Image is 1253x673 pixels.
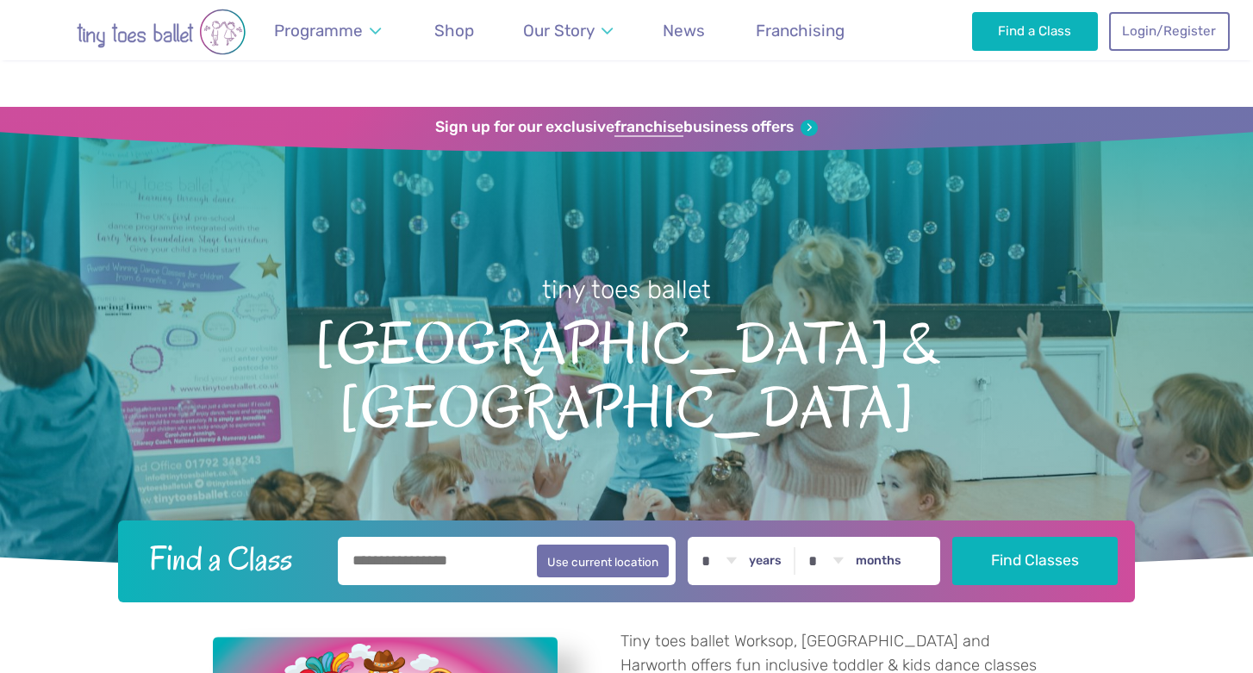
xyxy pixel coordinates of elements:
[1109,12,1230,50] a: Login/Register
[435,118,817,137] a: Sign up for our exclusivefranchisebusiness offers
[30,307,1223,440] span: [GEOGRAPHIC_DATA] & [GEOGRAPHIC_DATA]
[952,537,1119,585] button: Find Classes
[426,10,482,51] a: Shop
[655,10,714,51] a: News
[537,545,669,577] button: Use current location
[856,553,901,569] label: months
[542,275,711,304] small: tiny toes ballet
[663,21,705,41] span: News
[23,9,299,55] img: tiny toes ballet
[749,553,782,569] label: years
[434,21,474,41] span: Shop
[515,10,621,51] a: Our Story
[614,118,683,137] strong: franchise
[135,537,327,580] h2: Find a Class
[972,12,1099,50] a: Find a Class
[756,21,845,41] span: Franchising
[747,10,852,51] a: Franchising
[265,10,389,51] a: Programme
[274,21,363,41] span: Programme
[523,21,595,41] span: Our Story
